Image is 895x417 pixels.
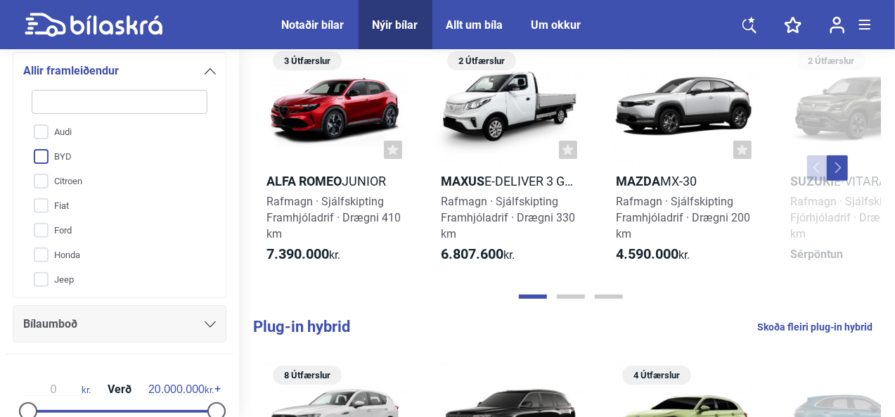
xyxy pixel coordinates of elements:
[260,46,409,276] a: 3 ÚtfærslurAlfa RomeoJuniorRafmagn · SjálfskiptingFramhjóladrif · Drægni 410 km7.390.000kr.
[441,245,503,262] b: 6.807.600
[804,51,858,70] span: 2 Útfærslur
[757,318,873,336] a: Skoða fleiri plug-in hybrid
[434,173,584,189] h2: e-Deliver 3 grindarbíll Langur
[610,173,759,189] h2: MX-30
[807,155,828,181] button: Previous
[441,195,575,240] span: Rafmagn · Sjálfskipting Framhjóladrif · Drægni 330 km
[266,245,329,262] b: 7.390.000
[830,16,845,34] img: user-login.svg
[610,46,759,276] a: MazdaMX-30Rafmagn · SjálfskiptingFramhjóladrif · Drægni 200 km4.590.000kr.
[454,51,509,70] span: 2 Útfærslur
[616,246,690,263] span: kr.
[616,195,750,240] span: Rafmagn · Sjálfskipting Framhjóladrif · Drægni 200 km
[266,246,340,263] span: kr.
[557,295,585,299] button: Page 2
[441,174,484,188] b: Maxus
[790,174,834,188] b: Suzuki
[266,195,401,240] span: Rafmagn · Sjálfskipting Framhjóladrif · Drægni 410 km
[446,18,503,32] a: Allt um bíla
[532,18,581,32] a: Um okkur
[23,314,77,334] span: Bílaumboð
[260,173,409,189] h2: Junior
[25,383,91,396] span: kr.
[827,155,848,181] button: Next
[148,383,214,396] span: kr.
[434,46,584,276] a: 2 ÚtfærslurMaxuse-Deliver 3 grindarbíll LangurRafmagn · SjálfskiptingFramhjóladrif · Drægni 330 k...
[104,384,135,395] span: Verð
[519,295,547,299] button: Page 1
[629,366,684,385] span: 4 Útfærslur
[280,366,335,385] span: 8 Útfærslur
[595,295,623,299] button: Page 3
[373,18,418,32] a: Nýir bílar
[282,18,345,32] a: Notaðir bílar
[441,246,515,263] span: kr.
[23,61,119,81] span: Allir framleiðendur
[616,245,678,262] b: 4.590.000
[266,174,342,188] b: Alfa Romeo
[616,174,660,188] b: Mazda
[280,51,335,70] span: 3 Útfærslur
[253,318,350,335] b: Plug-in hybrid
